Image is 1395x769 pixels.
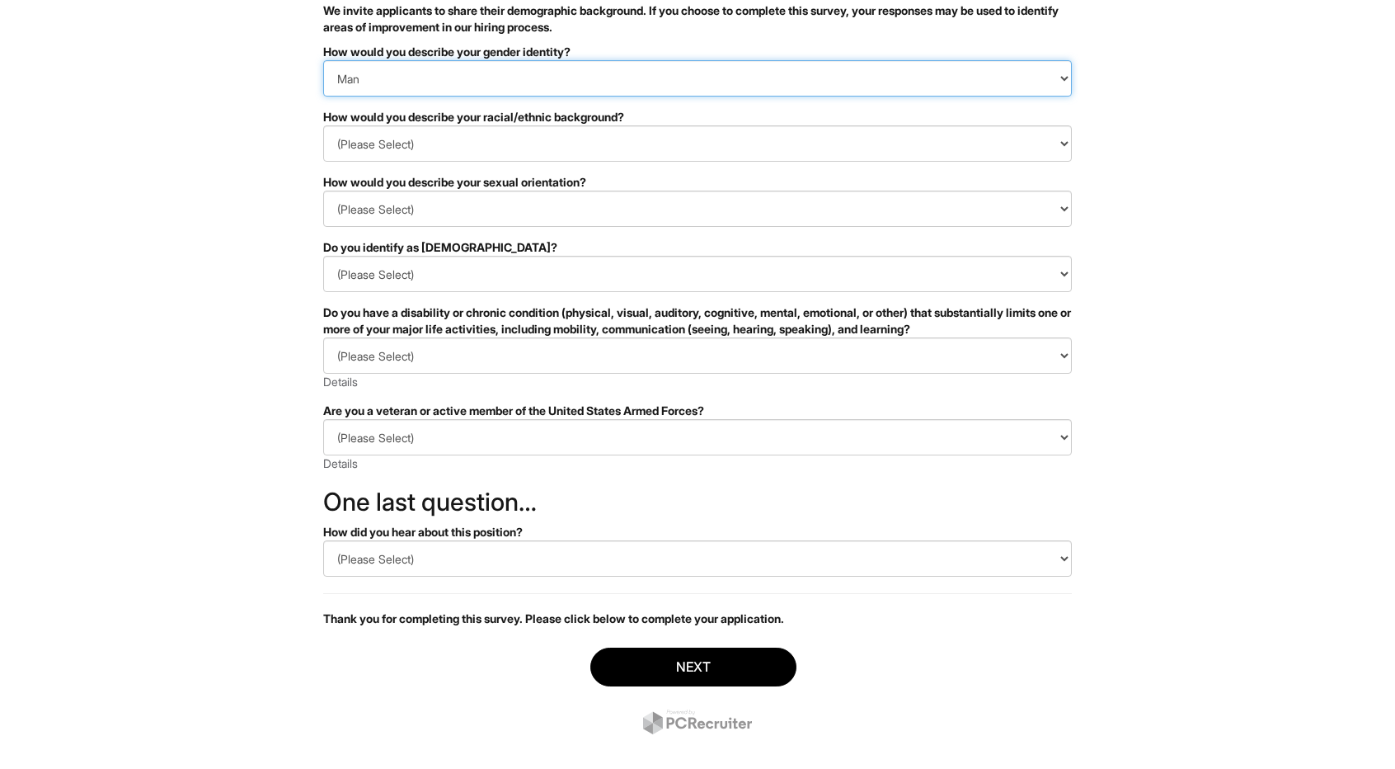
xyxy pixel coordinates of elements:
[323,419,1072,455] select: Are you a veteran or active member of the United States Armed Forces?
[323,540,1072,577] select: How did you hear about this position?
[323,239,1072,256] div: Do you identify as [DEMOGRAPHIC_DATA]?
[323,109,1072,125] div: How would you describe your racial/ethnic background?
[323,60,1072,97] select: How would you describe your gender identity?
[323,403,1072,419] div: Are you a veteran or active member of the United States Armed Forces?
[323,488,1072,516] h2: One last question…
[323,375,358,389] a: Details
[323,2,1072,35] p: We invite applicants to share their demographic background. If you choose to complete this survey...
[323,337,1072,374] select: Do you have a disability or chronic condition (physical, visual, auditory, cognitive, mental, emo...
[323,456,358,470] a: Details
[323,191,1072,227] select: How would you describe your sexual orientation?
[323,125,1072,162] select: How would you describe your racial/ethnic background?
[323,611,1072,627] p: Thank you for completing this survey. Please click below to complete your application.
[323,256,1072,292] select: Do you identify as transgender?
[323,44,1072,60] div: How would you describe your gender identity?
[323,304,1072,337] div: Do you have a disability or chronic condition (physical, visual, auditory, cognitive, mental, emo...
[323,524,1072,540] div: How did you hear about this position?
[323,174,1072,191] div: How would you describe your sexual orientation?
[590,648,796,686] button: Next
